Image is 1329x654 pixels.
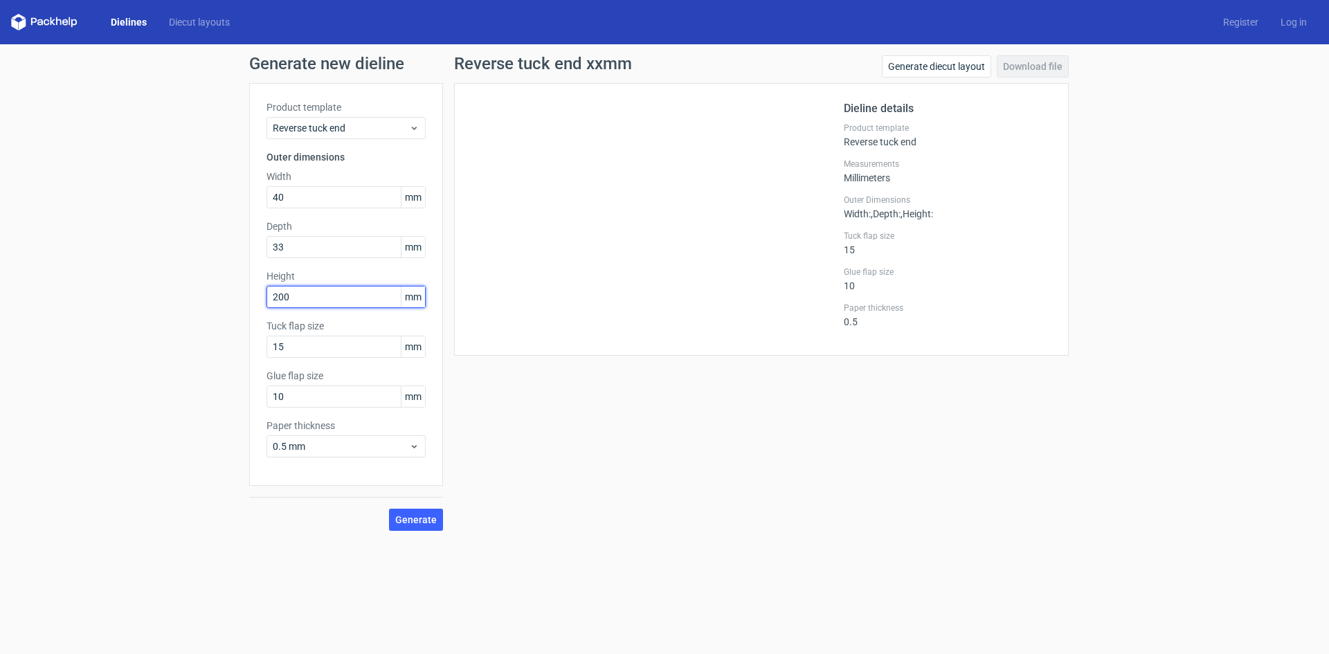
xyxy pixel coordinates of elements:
label: Product template [844,122,1051,134]
a: Register [1212,15,1269,29]
label: Glue flap size [844,266,1051,278]
label: Glue flap size [266,369,426,383]
span: Reverse tuck end [273,121,409,135]
span: mm [401,386,425,407]
label: Measurements [844,158,1051,170]
div: Millimeters [844,158,1051,183]
div: Reverse tuck end [844,122,1051,147]
h3: Outer dimensions [266,150,426,164]
span: Generate [395,515,437,525]
label: Height [266,269,426,283]
span: , Height : [901,208,933,219]
label: Paper thickness [266,419,426,433]
h1: Reverse tuck end xxmm [454,55,632,72]
span: , Depth : [871,208,901,219]
span: mm [401,336,425,357]
label: Paper thickness [844,302,1051,314]
a: Diecut layouts [158,15,241,29]
span: mm [401,187,425,208]
h2: Dieline details [844,100,1051,117]
a: Generate diecut layout [882,55,991,78]
span: 0.5 mm [273,439,409,453]
label: Tuck flap size [266,319,426,333]
label: Outer Dimensions [844,194,1051,206]
a: Log in [1269,15,1318,29]
label: Width [266,170,426,183]
span: Width : [844,208,871,219]
div: 15 [844,230,1051,255]
div: 0.5 [844,302,1051,327]
label: Tuck flap size [844,230,1051,242]
span: mm [401,287,425,307]
h1: Generate new dieline [249,55,1080,72]
span: mm [401,237,425,257]
button: Generate [389,509,443,531]
label: Depth [266,219,426,233]
div: 10 [844,266,1051,291]
label: Product template [266,100,426,114]
a: Dielines [100,15,158,29]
